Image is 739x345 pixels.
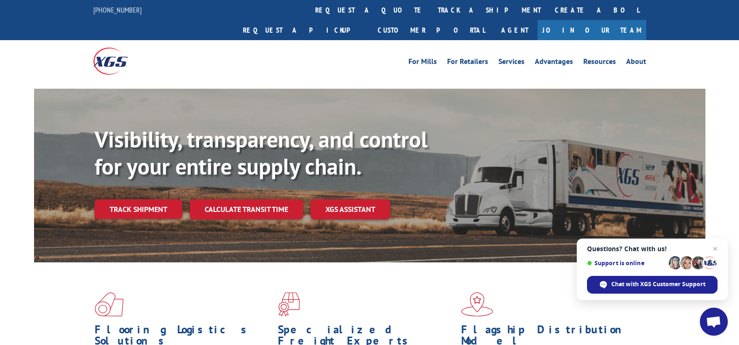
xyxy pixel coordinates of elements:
[535,58,573,68] a: Advantages
[587,260,665,267] span: Support is online
[492,20,538,40] a: Agent
[408,58,437,68] a: For Mills
[447,58,488,68] a: For Retailers
[700,308,728,336] div: Open chat
[311,199,390,219] a: XGS ASSISTANT
[538,20,646,40] a: Join Our Team
[461,292,493,317] img: xgs-icon-flagship-distribution-model-red
[626,58,646,68] a: About
[583,58,616,68] a: Resources
[95,125,428,181] b: Visibility, transparency, and control for your entire supply chain.
[587,276,718,294] div: Chat with XGS Customer Support
[498,58,525,68] a: Services
[611,280,705,289] span: Chat with XGS Customer Support
[371,20,492,40] a: Customer Portal
[93,5,142,14] a: [PHONE_NUMBER]
[236,20,371,40] a: Request a pickup
[278,292,300,317] img: xgs-icon-focused-on-flooring-red
[95,199,182,219] a: Track shipment
[710,243,721,254] span: Close chat
[190,199,303,219] a: Calculate transit time
[95,292,124,317] img: xgs-icon-total-supply-chain-intelligence-red
[587,245,718,253] span: Questions? Chat with us!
